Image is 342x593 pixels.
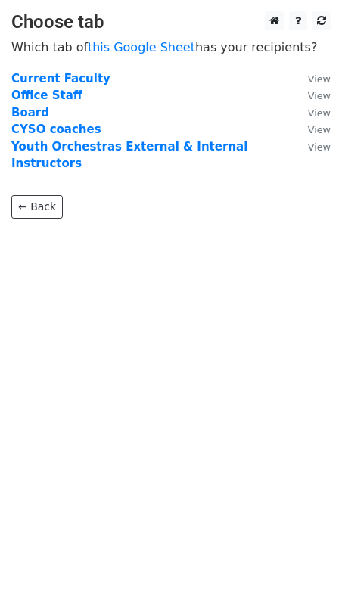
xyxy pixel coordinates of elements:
[11,195,63,219] a: ← Back
[293,106,331,120] a: View
[293,72,331,85] a: View
[11,140,247,171] a: Youth Orchestras External & Internal Instructors
[308,141,331,153] small: View
[293,123,331,136] a: View
[308,107,331,119] small: View
[293,88,331,102] a: View
[11,106,49,120] a: Board
[308,124,331,135] small: View
[11,72,110,85] a: Current Faculty
[11,123,101,136] a: CYSO coaches
[11,39,331,55] p: Which tab of has your recipients?
[88,40,195,54] a: this Google Sheet
[308,73,331,85] small: View
[308,90,331,101] small: View
[293,140,331,154] a: View
[11,88,82,102] a: Office Staff
[11,11,331,33] h3: Choose tab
